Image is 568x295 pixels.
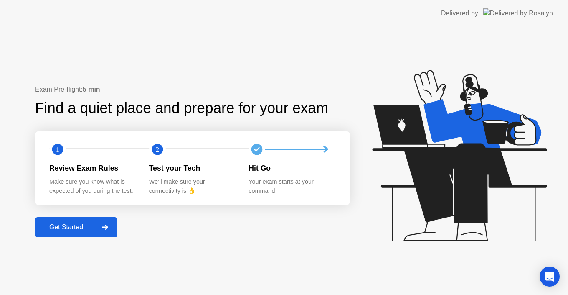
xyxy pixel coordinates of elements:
[35,217,117,237] button: Get Started
[149,163,236,174] div: Test your Tech
[35,85,350,95] div: Exam Pre-flight:
[38,223,95,231] div: Get Started
[35,97,330,119] div: Find a quiet place and prepare for your exam
[149,177,236,195] div: We’ll make sure your connectivity is 👌
[248,177,335,195] div: Your exam starts at your command
[83,86,100,93] b: 5 min
[441,8,478,18] div: Delivered by
[248,163,335,174] div: Hit Go
[156,145,159,153] text: 2
[49,163,136,174] div: Review Exam Rules
[540,267,560,287] div: Open Intercom Messenger
[49,177,136,195] div: Make sure you know what is expected of you during the test.
[483,8,553,18] img: Delivered by Rosalyn
[56,145,59,153] text: 1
